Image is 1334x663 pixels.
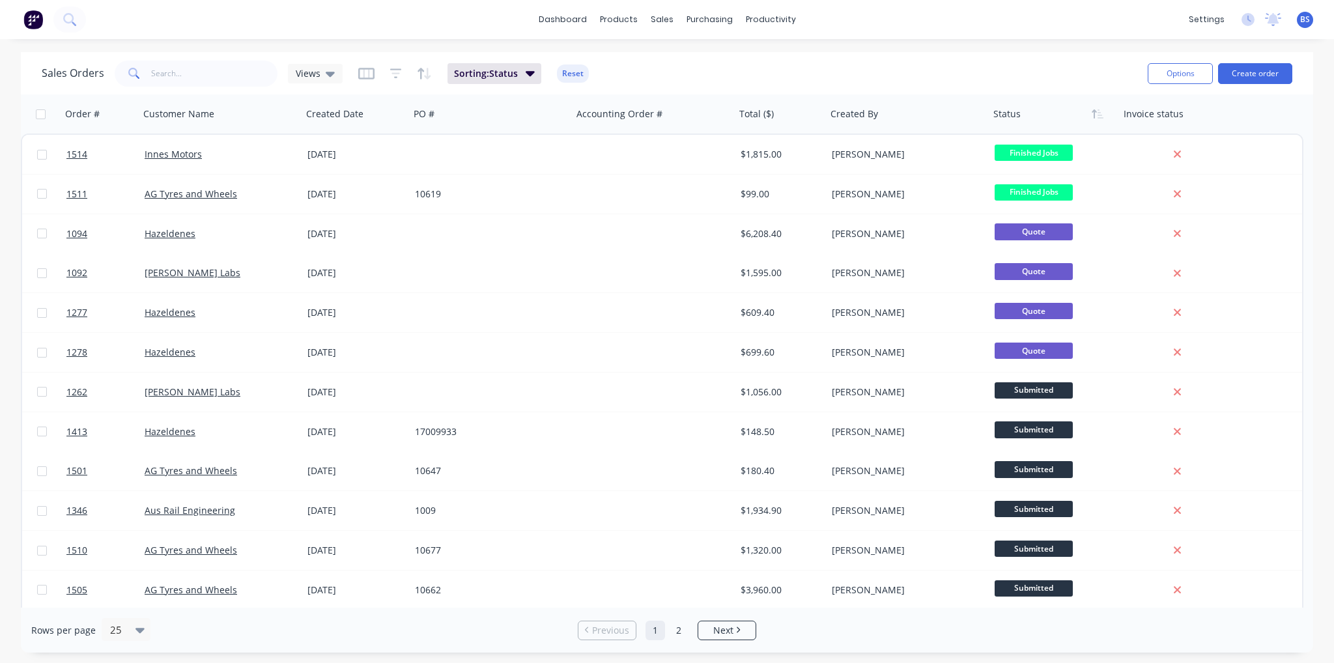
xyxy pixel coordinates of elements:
[65,107,100,120] div: Order #
[832,306,976,319] div: [PERSON_NAME]
[415,188,560,201] div: 10619
[832,188,976,201] div: [PERSON_NAME]
[832,386,976,399] div: [PERSON_NAME]
[66,386,87,399] span: 1262
[151,61,278,87] input: Search...
[66,135,145,174] a: 1514
[307,386,404,399] div: [DATE]
[307,504,404,517] div: [DATE]
[415,584,560,597] div: 10662
[1218,63,1292,84] button: Create order
[995,541,1073,557] span: Submitted
[307,584,404,597] div: [DATE]
[66,346,87,359] span: 1278
[66,504,87,517] span: 1346
[66,227,87,240] span: 1094
[995,184,1073,201] span: Finished Jobs
[644,10,680,29] div: sales
[66,306,87,319] span: 1277
[576,107,662,120] div: Accounting Order #
[1124,107,1184,120] div: Invoice status
[145,346,195,358] a: Hazeldenes
[741,188,817,201] div: $99.00
[66,214,145,253] a: 1094
[66,491,145,530] a: 1346
[145,227,195,240] a: Hazeldenes
[573,621,761,640] ul: Pagination
[832,346,976,359] div: [PERSON_NAME]
[741,544,817,557] div: $1,320.00
[415,425,560,438] div: 17009933
[145,544,237,556] a: AG Tyres and Wheels
[307,148,404,161] div: [DATE]
[296,66,320,80] span: Views
[593,10,644,29] div: products
[307,464,404,477] div: [DATE]
[145,425,195,438] a: Hazeldenes
[741,386,817,399] div: $1,056.00
[832,544,976,557] div: [PERSON_NAME]
[66,333,145,372] a: 1278
[307,188,404,201] div: [DATE]
[1300,14,1310,25] span: BS
[741,306,817,319] div: $609.40
[832,504,976,517] div: [PERSON_NAME]
[832,584,976,597] div: [PERSON_NAME]
[578,624,636,637] a: Previous page
[741,266,817,279] div: $1,595.00
[145,188,237,200] a: AG Tyres and Wheels
[995,145,1073,161] span: Finished Jobs
[669,621,688,640] a: Page 2
[145,266,240,279] a: [PERSON_NAME] Labs
[832,148,976,161] div: [PERSON_NAME]
[739,10,802,29] div: productivity
[415,544,560,557] div: 10677
[66,531,145,570] a: 1510
[741,584,817,597] div: $3,960.00
[995,501,1073,517] span: Submitted
[143,107,214,120] div: Customer Name
[307,266,404,279] div: [DATE]
[832,464,976,477] div: [PERSON_NAME]
[832,227,976,240] div: [PERSON_NAME]
[66,148,87,161] span: 1514
[995,382,1073,399] span: Submitted
[66,584,87,597] span: 1505
[414,107,434,120] div: PO #
[713,624,733,637] span: Next
[741,148,817,161] div: $1,815.00
[145,464,237,477] a: AG Tyres and Wheels
[995,303,1073,319] span: Quote
[145,386,240,398] a: [PERSON_NAME] Labs
[307,544,404,557] div: [DATE]
[995,343,1073,359] span: Quote
[741,464,817,477] div: $180.40
[532,10,593,29] a: dashboard
[66,188,87,201] span: 1511
[307,306,404,319] div: [DATE]
[741,504,817,517] div: $1,934.90
[307,227,404,240] div: [DATE]
[993,107,1021,120] div: Status
[23,10,43,29] img: Factory
[832,425,976,438] div: [PERSON_NAME]
[415,464,560,477] div: 10647
[830,107,878,120] div: Created By
[995,580,1073,597] span: Submitted
[995,421,1073,438] span: Submitted
[741,425,817,438] div: $148.50
[66,425,87,438] span: 1413
[42,67,104,79] h1: Sales Orders
[698,624,756,637] a: Next page
[995,461,1073,477] span: Submitted
[307,346,404,359] div: [DATE]
[307,425,404,438] div: [DATE]
[1182,10,1231,29] div: settings
[557,64,589,83] button: Reset
[145,584,237,596] a: AG Tyres and Wheels
[680,10,739,29] div: purchasing
[66,293,145,332] a: 1277
[741,346,817,359] div: $699.60
[145,306,195,318] a: Hazeldenes
[995,263,1073,279] span: Quote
